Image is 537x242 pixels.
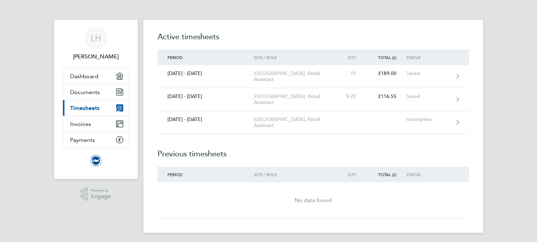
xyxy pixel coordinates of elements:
a: Invoices [63,116,129,132]
div: Saved [406,70,450,76]
a: Go to home page [63,155,129,166]
div: Status [406,172,450,177]
span: Documents [70,89,100,96]
span: Invoices [70,121,91,127]
div: Total (£) [366,172,406,177]
h2: Active timesheets [158,31,469,50]
div: Saved [406,93,450,99]
div: [DATE] - [DATE] [158,70,254,76]
div: No data found [158,196,469,204]
a: Timesheets [63,100,129,116]
div: [DATE] - [DATE] [158,93,254,99]
span: Timesheets [70,105,99,111]
img: brightonandhovealbion-logo-retina.png [90,155,102,166]
a: [DATE] - [DATE][GEOGRAPHIC_DATA], Retail Assistant9.25£116.55Saved [158,88,469,111]
div: £116.55 [366,93,406,99]
div: Total (£) [366,55,406,60]
a: LH[PERSON_NAME] [63,27,129,61]
span: LH [91,34,101,43]
span: Payments [70,137,95,143]
span: Engage [91,194,111,200]
span: Dashboard [70,73,98,80]
div: £189.00 [366,70,406,76]
div: 9.25 [335,93,366,99]
div: Qty [335,55,366,60]
a: Payments [63,132,129,148]
span: Powered by [91,188,111,194]
div: [GEOGRAPHIC_DATA], Retail Assistant [254,93,335,105]
div: [DATE] - [DATE] [158,116,254,122]
a: Documents [63,84,129,100]
a: Powered byEngage [81,188,111,201]
span: Period [167,172,183,177]
div: [GEOGRAPHIC_DATA], Retail Assistant [254,116,335,128]
nav: Main navigation [54,20,138,179]
span: Period [167,54,183,60]
div: 15 [335,70,366,76]
div: [GEOGRAPHIC_DATA], Retail Assistant [254,70,335,82]
a: [DATE] - [DATE][GEOGRAPHIC_DATA], Retail Assistant15£189.00Saved [158,65,469,88]
div: Incomplete [406,116,450,122]
div: Site / Role [254,55,335,60]
div: Qty [335,172,366,177]
a: [DATE] - [DATE][GEOGRAPHIC_DATA], Retail AssistantIncomplete [158,111,469,134]
span: Luca Hanlon [63,52,129,61]
div: Site / Role [254,172,335,177]
h2: Previous timesheets [158,134,469,167]
a: Dashboard [63,68,129,84]
div: Status [406,55,450,60]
